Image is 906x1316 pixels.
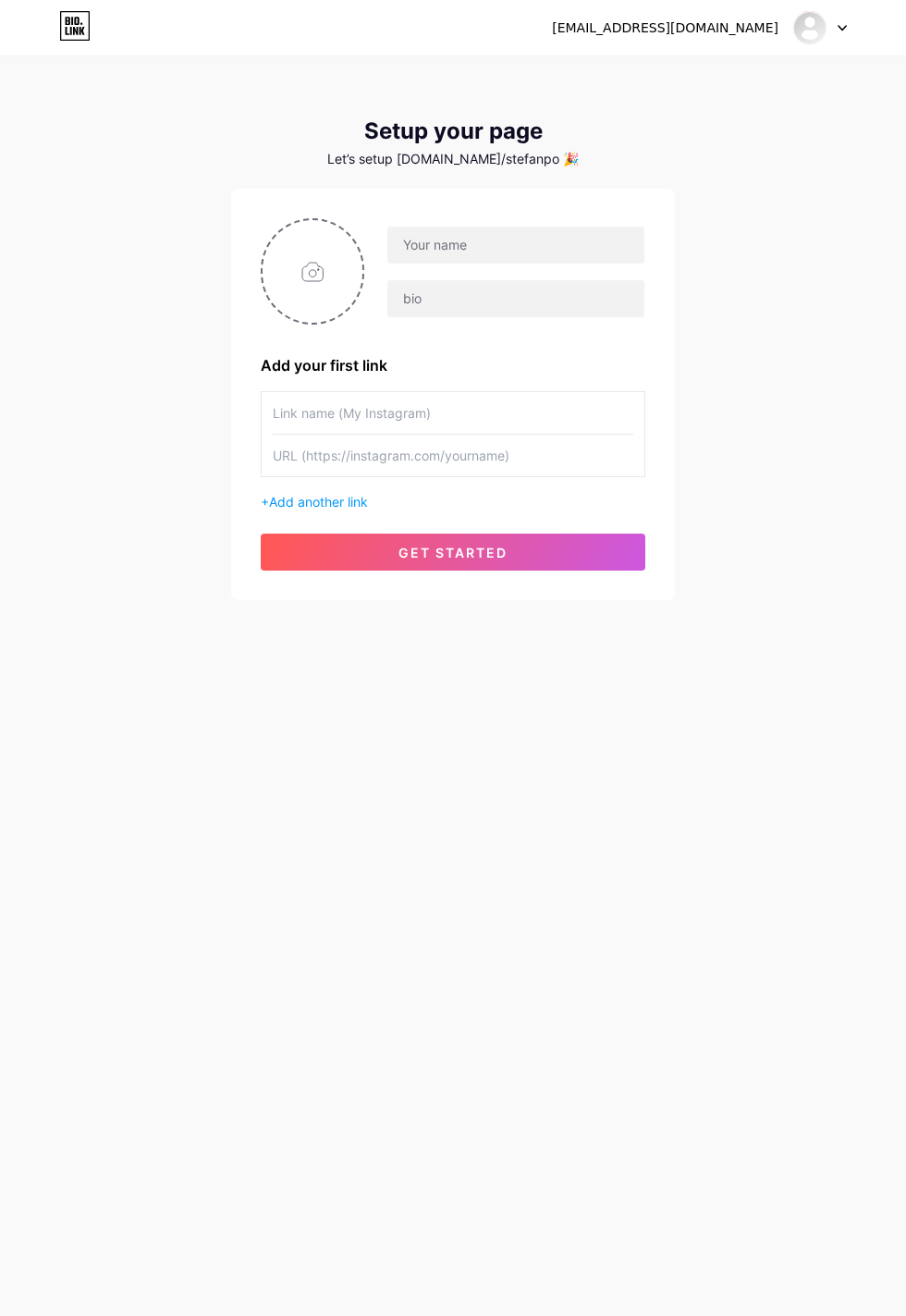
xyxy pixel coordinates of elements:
[387,280,644,317] input: bio
[552,18,778,38] div: [EMAIL_ADDRESS][DOMAIN_NAME]
[261,492,645,511] div: +
[387,227,644,264] input: Your name
[231,118,675,144] div: Setup your page
[273,392,633,434] input: Link name (My Instagram)
[231,152,675,166] div: Let’s setup [DOMAIN_NAME]/stefanpo 🎉
[398,545,508,560] span: get started
[792,10,827,45] img: Stefan Portselis
[269,494,368,510] span: Add another link
[273,435,633,476] input: URL (https://instagram.com/yourname)
[261,354,645,376] div: Add your first link
[261,534,645,571] button: get started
